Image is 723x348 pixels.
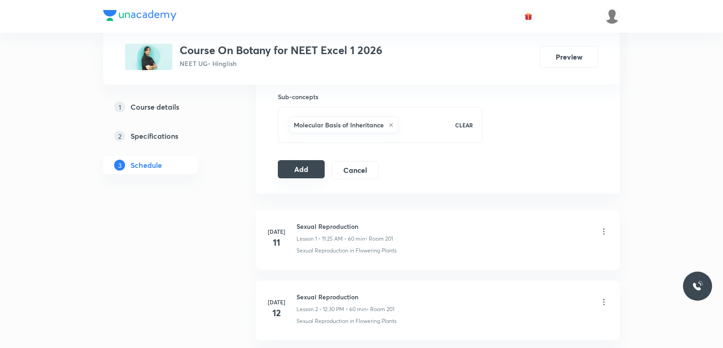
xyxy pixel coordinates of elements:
p: Lesson 2 • 12:30 PM • 60 min [296,305,367,313]
p: • Room 201 [365,235,393,243]
img: Arvind Bhargav [604,9,620,24]
h6: Sub-concepts [278,92,482,101]
p: 2 [114,131,125,141]
h4: 11 [267,236,286,249]
p: Sexual Reproduction in Flowering Plants [296,247,397,255]
p: NEET UG • Hinglish [180,59,382,68]
p: 1 [114,101,125,112]
h5: Schedule [131,160,162,171]
h5: Course details [131,101,179,112]
p: Sexual Reproduction in Flowering Plants [296,317,397,325]
p: 3 [114,160,125,171]
h4: 12 [267,306,286,320]
h6: Sexual Reproduction [296,292,394,302]
img: Company Logo [103,10,176,21]
img: ttu [692,281,703,292]
button: Add [278,160,325,178]
a: 1Course details [103,98,227,116]
img: 5CA3E240-80E2-4022-A53A-790D765797D3_plus.png [125,44,172,70]
p: CLEAR [455,121,473,129]
h5: Specifications [131,131,178,141]
p: Lesson 1 • 11:25 AM • 60 min [296,235,365,243]
a: 2Specifications [103,127,227,145]
a: Company Logo [103,10,176,23]
h6: Molecular Basis of Inheritance [294,120,384,130]
h6: Sexual Reproduction [296,222,393,231]
h6: [DATE] [267,227,286,236]
button: Preview [540,46,598,68]
h6: [DATE] [267,298,286,306]
button: Cancel [332,161,379,179]
h3: Course On Botany for NEET Excel 1 2026 [180,44,382,57]
img: avatar [524,12,532,20]
p: • Room 201 [367,305,394,313]
button: avatar [521,9,536,24]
